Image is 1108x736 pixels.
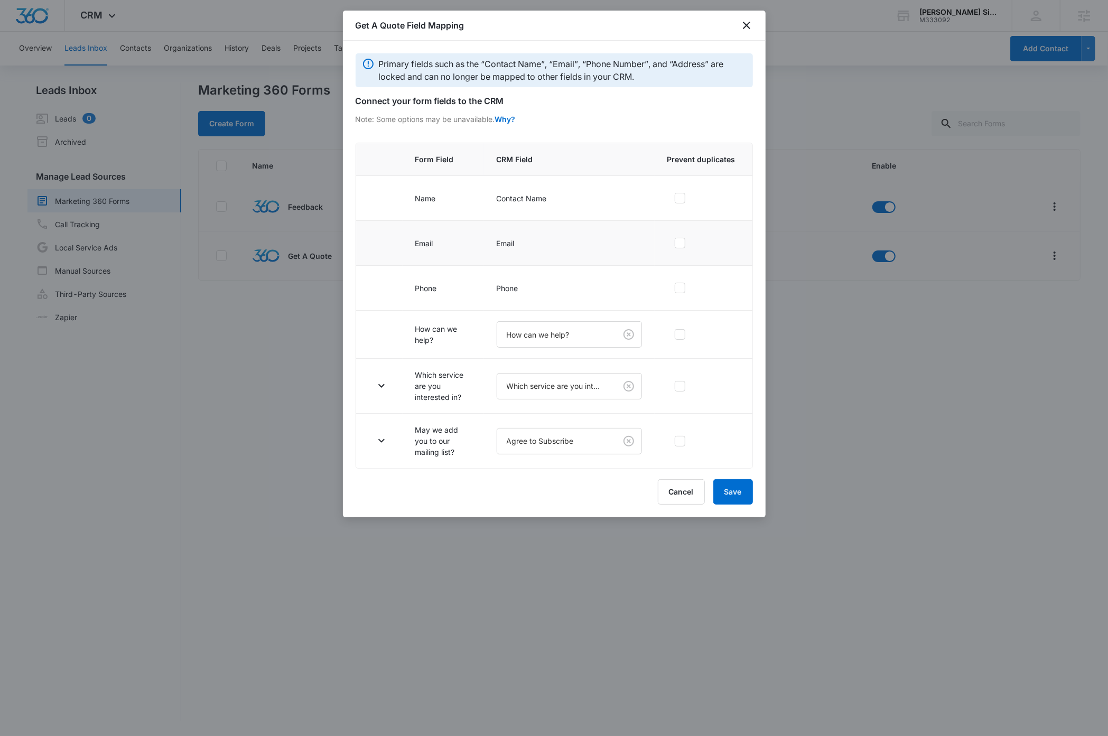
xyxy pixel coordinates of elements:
[403,176,484,221] td: Name
[740,19,753,32] button: close
[379,58,747,83] p: Primary fields such as the “Contact Name”, “Email”, “Phone Number”, and “Address” are locked and ...
[713,479,753,505] button: Save
[667,154,735,165] span: Prevent duplicates
[658,479,705,505] button: Cancel
[356,114,495,125] p: Note: Some options may be unavailable.
[620,378,637,395] button: Clear
[403,414,484,469] td: May we add you to our mailing list?
[415,154,471,165] span: Form Field
[403,266,484,311] td: Phone
[497,283,642,294] p: Phone
[373,432,390,449] button: Toggle Row Expanded
[495,114,516,132] span: Why?
[373,377,390,394] button: Toggle Row Expanded
[497,238,642,249] p: Email
[497,154,642,165] span: CRM Field
[497,193,642,204] p: Contact Name
[356,95,753,107] h6: Connect your form fields to the CRM
[403,221,484,266] td: Email
[403,359,484,414] td: Which service are you interested in?
[620,433,637,450] button: Clear
[620,326,637,343] button: Clear
[403,311,484,359] td: How can we help?
[356,19,464,32] h1: Get A Quote Field Mapping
